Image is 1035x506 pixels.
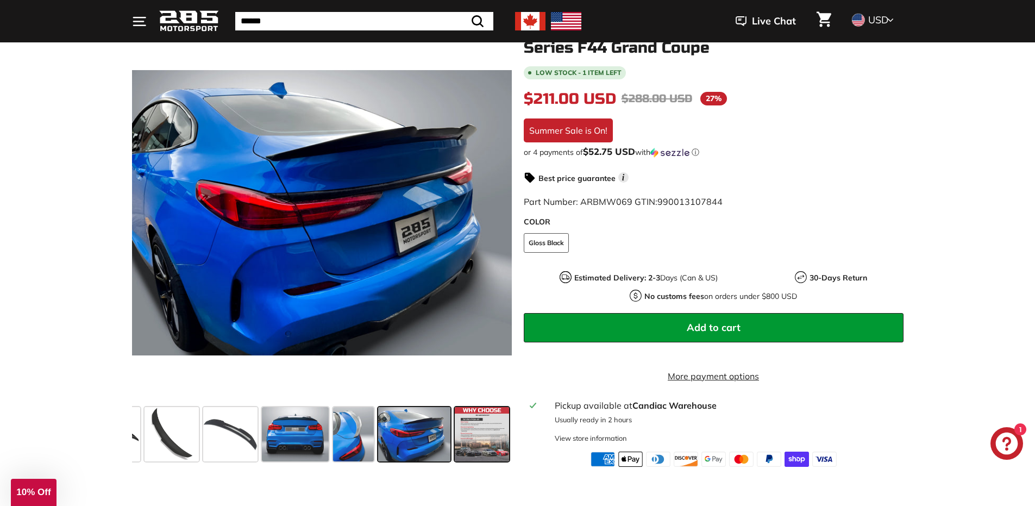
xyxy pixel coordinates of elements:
[538,173,616,183] strong: Best price guarantee
[524,370,904,383] a: More payment options
[722,8,810,35] button: Live Chat
[583,146,635,157] span: $52.75 USD
[674,452,698,467] img: discover
[752,14,796,28] span: Live Chat
[524,313,904,342] button: Add to cart
[235,12,493,30] input: Search
[524,216,904,228] label: COLOR
[622,92,692,105] span: $288.00 USD
[524,118,613,142] div: Summer Sale is On!
[729,452,754,467] img: master
[646,452,670,467] img: diners_club
[650,148,689,158] img: Sezzle
[524,147,904,158] div: or 4 payments of$52.75 USDwithSezzle Click to learn more about Sezzle
[555,433,627,443] div: View store information
[16,487,51,497] span: 10% Off
[618,452,643,467] img: apple_pay
[159,9,219,34] img: Logo_285_Motorsport_areodynamics_components
[632,400,717,411] strong: Candiac Warehouse
[536,70,622,76] span: Low stock - 1 item left
[574,273,660,283] strong: Estimated Delivery: 2-3
[555,415,896,425] p: Usually ready in 2 hours
[618,172,629,183] span: i
[810,3,838,40] a: Cart
[868,14,888,26] span: USD
[574,272,718,284] p: Days (Can & US)
[987,427,1026,463] inbox-online-store-chat: Shopify online store chat
[644,291,704,301] strong: No customs fees
[524,196,723,207] span: Part Number: ARBMW069 GTIN:
[757,452,781,467] img: paypal
[701,452,726,467] img: google_pay
[700,92,727,105] span: 27%
[687,321,741,334] span: Add to cart
[657,196,723,207] span: 990013107844
[524,23,904,57] h1: PSM Style Trunk Spoiler - [DATE]-[DATE] BMW 2 Series F44 Grand Coupe
[524,90,616,108] span: $211.00 USD
[644,291,797,302] p: on orders under $800 USD
[812,452,837,467] img: visa
[810,273,867,283] strong: 30-Days Return
[524,147,904,158] div: or 4 payments of with
[785,452,809,467] img: shopify_pay
[555,399,896,412] div: Pickup available at
[11,479,57,506] div: 10% Off
[591,452,615,467] img: american_express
